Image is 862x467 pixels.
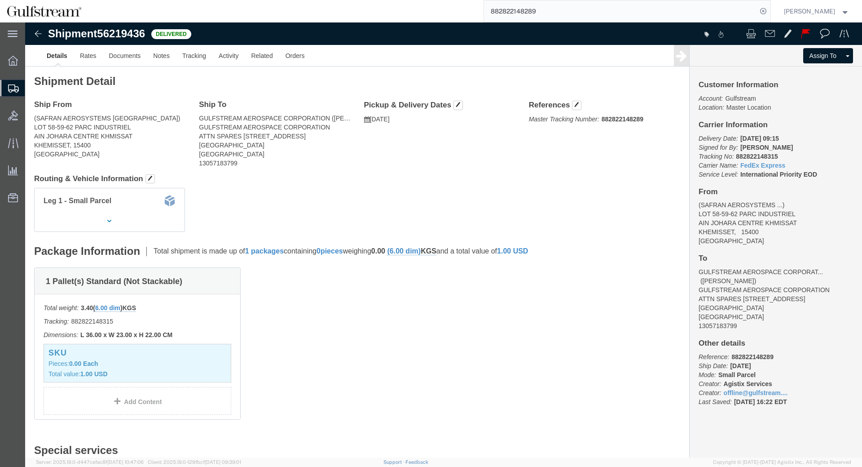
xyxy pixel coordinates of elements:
[36,459,144,465] span: Server: 2025.19.0-d447cefac8f
[484,0,757,22] input: Search for shipment number, reference number
[107,459,144,465] span: [DATE] 10:47:06
[148,459,241,465] span: Client: 2025.19.0-129fbcf
[205,459,241,465] span: [DATE] 09:39:01
[784,6,835,16] span: Jene Middleton
[713,458,851,466] span: Copyright © [DATE]-[DATE] Agistix Inc., All Rights Reserved
[405,459,428,465] a: Feedback
[25,22,862,458] iframe: FS Legacy Container
[6,4,82,18] img: logo
[783,6,850,17] button: [PERSON_NAME]
[383,459,406,465] a: Support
